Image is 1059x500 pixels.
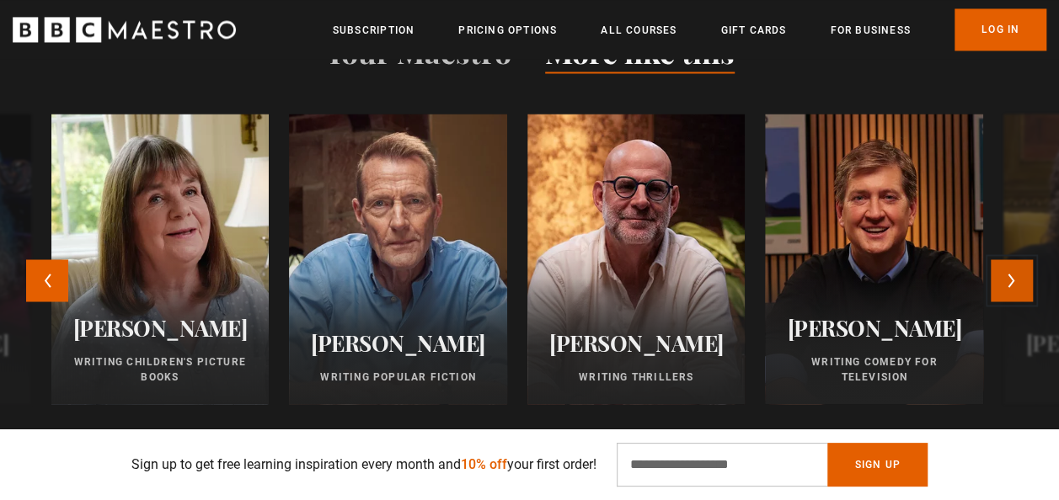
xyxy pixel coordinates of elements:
p: Writing Popular Fiction [309,369,487,384]
nav: Primary [333,8,1046,51]
a: Subscription [333,22,415,39]
a: [PERSON_NAME] Writing Popular Fiction [289,114,507,404]
a: For business [830,22,910,39]
a: Log In [955,8,1046,51]
span: 10% off [461,456,507,472]
svg: BBC Maestro [13,17,236,42]
a: Gift Cards [720,22,786,39]
h2: [PERSON_NAME] [785,314,963,340]
h2: [PERSON_NAME] [548,329,725,355]
p: Writing Children's Picture Books [72,354,249,384]
a: Pricing Options [458,22,557,39]
p: Writing Comedy for Television [785,354,963,384]
p: Writing Thrillers [548,369,725,384]
h2: [PERSON_NAME] [72,314,249,340]
p: Sign up to get free learning inspiration every month and your first order! [131,455,596,475]
h2: [PERSON_NAME] [309,329,487,355]
a: All Courses [601,22,677,39]
button: Sign Up [827,443,927,487]
a: [PERSON_NAME] Writing Comedy for Television [765,114,983,404]
a: [PERSON_NAME] Writing Children's Picture Books [51,114,270,404]
a: [PERSON_NAME] Writing Thrillers [527,114,746,404]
